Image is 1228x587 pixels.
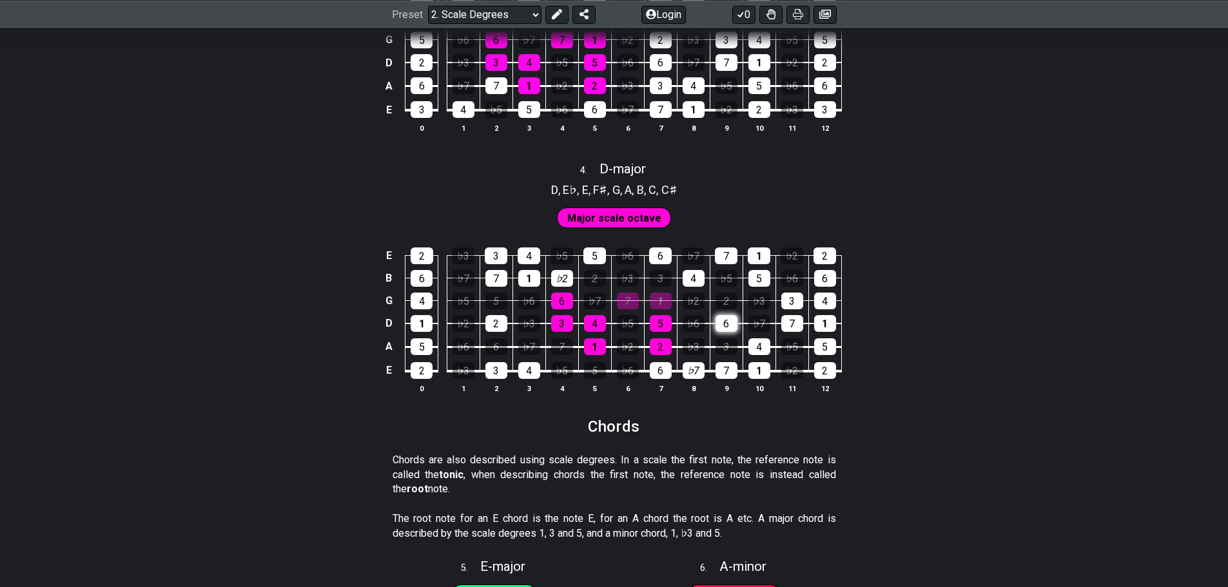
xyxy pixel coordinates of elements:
[599,161,646,177] span: D - major
[716,54,737,71] div: 7
[480,121,512,135] th: 2
[748,270,770,287] div: 5
[411,54,433,71] div: 2
[411,101,433,118] div: 3
[512,382,545,396] th: 3
[644,382,677,396] th: 7
[650,293,672,309] div: 1
[545,121,578,135] th: 4
[716,362,737,379] div: 7
[775,121,808,135] th: 11
[485,54,507,71] div: 3
[632,181,637,198] span: ,
[453,270,474,287] div: ♭7
[584,54,606,71] div: 5
[381,312,396,335] td: D
[637,181,644,198] span: B
[381,334,396,358] td: A
[453,32,474,48] div: ♭6
[716,32,737,48] div: 3
[453,293,474,309] div: ♭5
[781,101,803,118] div: ♭3
[407,483,428,495] strong: root
[781,270,803,287] div: ♭6
[617,315,639,332] div: ♭5
[480,382,512,396] th: 2
[683,338,705,355] div: ♭3
[683,270,705,287] div: 4
[551,32,573,48] div: 7
[584,32,606,48] div: 1
[518,362,540,379] div: 4
[617,101,639,118] div: ♭7
[641,5,686,23] button: Login
[814,315,836,332] div: 1
[453,362,474,379] div: ♭3
[518,247,540,264] div: 4
[617,338,639,355] div: ♭2
[572,5,596,23] button: Share Preset
[453,315,474,332] div: ♭2
[512,121,545,135] th: 3
[814,32,836,48] div: 5
[644,121,677,135] th: 7
[439,468,463,481] strong: tonic
[625,181,632,198] span: A
[381,358,396,383] td: E
[381,289,396,312] td: G
[584,101,606,118] div: 6
[551,54,573,71] div: ♭5
[411,247,433,264] div: 2
[677,121,710,135] th: 8
[748,362,770,379] div: 1
[759,5,783,23] button: Toggle Dexterity for all fretkits
[518,101,540,118] div: 5
[683,101,705,118] div: 1
[558,181,563,198] span: ,
[545,382,578,396] th: 4
[567,209,661,227] span: First enable full edit mode to edit
[786,5,810,23] button: Print
[551,77,573,94] div: ♭2
[808,382,841,396] th: 12
[381,97,396,122] td: E
[563,181,577,198] span: E♭
[551,362,573,379] div: ♭5
[452,247,474,264] div: ♭3
[650,270,672,287] div: 3
[814,338,836,355] div: 5
[611,382,644,396] th: 6
[485,247,507,264] div: 3
[748,338,770,355] div: 4
[617,293,639,309] div: 7
[716,77,737,94] div: ♭5
[584,270,606,287] div: 2
[447,382,480,396] th: 1
[453,77,474,94] div: ♭7
[551,181,558,198] span: D
[518,32,540,48] div: ♭7
[748,293,770,309] div: ♭3
[411,315,433,332] div: 1
[710,382,743,396] th: 9
[485,293,507,309] div: 5
[411,32,433,48] div: 5
[748,54,770,71] div: 1
[732,5,755,23] button: 0
[716,315,737,332] div: 6
[781,362,803,379] div: ♭2
[607,181,612,198] span: ,
[428,5,541,23] select: Preset
[588,419,640,434] h2: Chords
[617,270,639,287] div: ♭3
[589,181,594,198] span: ,
[411,338,433,355] div: 5
[453,338,474,355] div: ♭6
[814,270,836,287] div: 6
[485,315,507,332] div: 2
[715,247,737,264] div: 7
[551,101,573,118] div: ♭6
[781,315,803,332] div: 7
[584,362,606,379] div: 5
[748,32,770,48] div: 4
